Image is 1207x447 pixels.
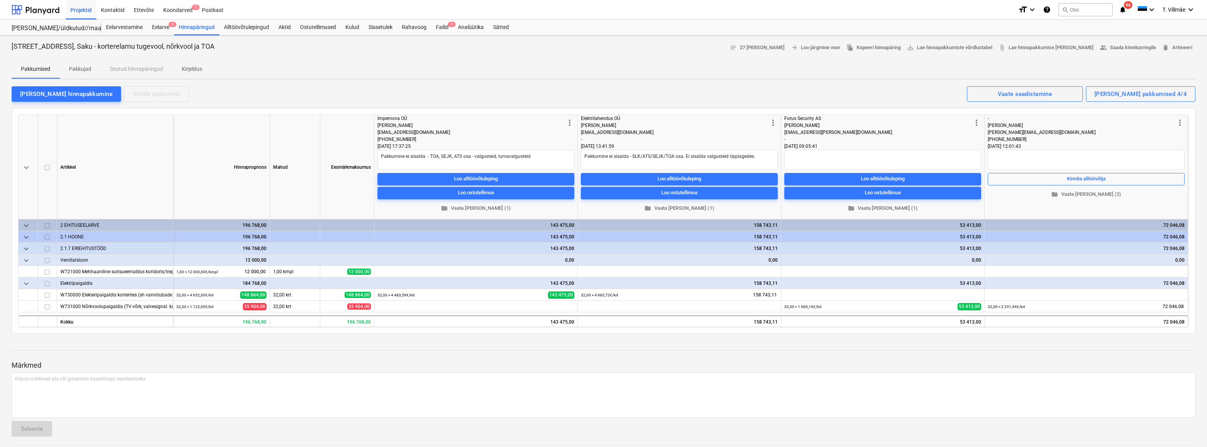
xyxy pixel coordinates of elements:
span: T. Villmäe [1163,7,1185,13]
a: Rahavoog [397,20,431,35]
div: [DATE] 12:01:43 [988,143,1185,150]
div: - [581,136,768,143]
span: Saada kinnitusringile [1100,43,1156,52]
i: format_size [1018,5,1028,14]
span: file_copy [847,44,854,51]
div: 53 413,00 [784,243,981,254]
div: [PERSON_NAME] [581,122,768,129]
div: 53 413,00 [781,315,985,327]
button: Vaate seadistamine [967,86,1083,102]
span: 148 864,00 [345,292,371,298]
p: [STREET_ADDRESS], Saku - korterelamu tugevool, nõrkvool ja TOA [12,42,215,51]
small: 32,00 × 1 669,16€ / krt [784,305,821,309]
p: Kirjeldus [182,65,202,73]
div: 72 046,08 [988,219,1185,231]
a: Aktid [274,20,295,35]
a: Failid1 [431,20,453,35]
div: Sissetulek [364,20,397,35]
small: 32,00 × 4 652,00€ / krt [176,293,213,297]
div: W721000 Mehhaaniline suitsueemaldus koridoris/trepikojas (kõik korrused) [60,266,170,277]
div: - [988,115,1175,122]
span: 46 [1124,1,1132,9]
button: [PERSON_NAME] hinnapakkumine [12,86,121,102]
div: 196 768,00 [176,219,266,231]
div: Loo alltöövõtuleping [657,175,701,183]
div: Kulud [341,20,364,35]
span: notes [730,44,737,51]
button: Kinnita alltöövõtja [988,173,1185,185]
span: 1 [448,22,456,27]
span: 35 904,00 [243,303,266,310]
i: keyboard_arrow_down [1186,5,1195,14]
div: 196 768,00 [176,231,266,243]
button: Vaata [PERSON_NAME] (1) [784,202,981,214]
span: 12 000,00 [347,269,371,275]
a: Ostutellimused [295,20,341,35]
span: 27 [PERSON_NAME] [730,43,785,52]
div: Impernova OÜ [377,115,565,122]
span: Lae hinnapakkumiste võrdlustabel [907,43,992,52]
div: 184 768,00 [176,277,266,289]
span: Vaata [PERSON_NAME] (1) [584,204,775,213]
button: Vaata [PERSON_NAME] (1) [377,202,574,214]
div: [PERSON_NAME]/üldkulud//maatööd (2101817//2101766) [12,24,92,33]
a: Hinnapäringud [174,20,219,35]
button: Arhiveeri [1159,42,1195,54]
small: 1,00 × 12 000,00€ / kmpl [176,270,218,274]
button: Otsi [1058,3,1113,16]
span: Arhiveeri [1162,43,1192,52]
div: 72 046,08 [988,243,1185,254]
div: 143 475,00 [377,277,574,289]
div: W731000 Nõrkvoolupaigaldis (TV-võrk, valvesignal. kaabeldus, arvuti- sidevõrgu kaabeldus, fonoluk... [60,301,170,312]
i: keyboard_arrow_down [1147,5,1156,14]
div: Artikkel [57,115,173,219]
span: keyboard_arrow_down [22,233,31,242]
span: 53 413,00 [958,303,981,310]
div: 0,00 [988,254,1185,266]
div: 2.1 HOONE [60,231,170,242]
span: 3 [169,22,176,27]
div: Kokku [57,315,173,327]
div: [PERSON_NAME] pakkumised 4/4 [1094,89,1187,99]
span: keyboard_arrow_down [22,279,31,288]
a: Eelarvestamine [101,20,147,35]
span: [PERSON_NAME][EMAIL_ADDRESS][DOMAIN_NAME] [988,130,1096,135]
div: 1,00 kmpl [270,266,320,277]
span: save_alt [907,44,914,51]
button: Loo järgmine voor [788,42,843,54]
div: [PERSON_NAME] [988,122,1175,129]
div: [PERSON_NAME] [377,122,565,129]
span: Kopeeri hinnapäring [847,43,901,52]
div: 196 768,00 [320,315,374,327]
p: Pakkujad [69,65,91,73]
span: 148 864,00 [240,291,266,299]
span: search [1062,7,1068,13]
div: 196 768,00 [173,315,270,327]
small: 32,00 × 4 960,72€ / krt [581,293,618,297]
span: folder [441,205,448,212]
span: folder [848,205,855,212]
div: 2.1.7 ERIEHITUSTÖÖD [60,243,170,254]
div: Mahud [270,115,320,219]
span: people_alt [1100,44,1107,51]
textarea: Pakkumine ei sisalda - TOA, SEJK, ATS osa - valgusteid, turvavalgusteid [377,150,574,170]
div: 158 743,11 [578,315,781,327]
div: Elektripaigaldis [60,277,170,289]
a: Sätted [488,20,514,35]
div: Eelarve [147,20,174,35]
span: Lae hinnapakkumise [PERSON_NAME] [999,43,1094,52]
button: Loo alltöövõtuleping [784,173,981,185]
span: attach_file [999,44,1006,51]
div: Loo alltöövõtuleping [454,175,498,183]
i: keyboard_arrow_down [1028,5,1037,14]
button: Saada kinnitusringile [1097,42,1159,54]
button: Loo ostutellimus [377,187,574,199]
a: Lae hinnapakkumise [PERSON_NAME] [995,42,1097,54]
a: Analüütika [453,20,488,35]
span: delete [1162,44,1169,51]
span: 143 475,00 [548,291,574,299]
div: 158 743,11 [581,243,778,254]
